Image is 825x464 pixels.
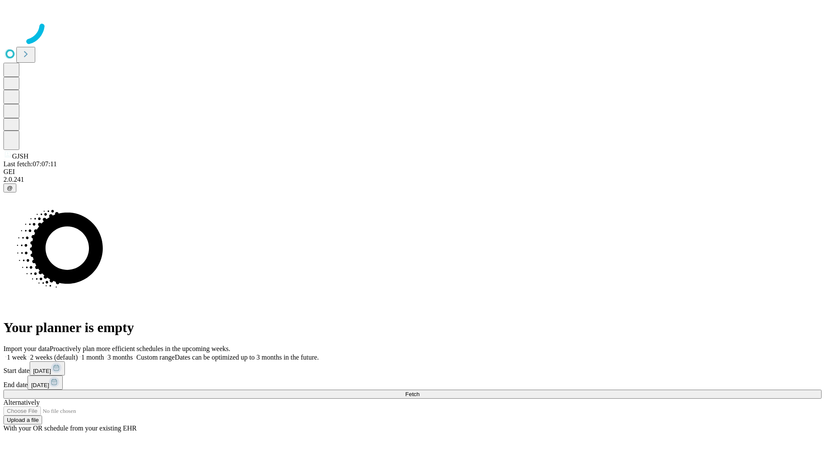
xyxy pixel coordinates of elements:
[3,390,822,399] button: Fetch
[405,391,419,397] span: Fetch
[175,354,319,361] span: Dates can be optimized up to 3 months in the future.
[50,345,230,352] span: Proactively plan more efficient schedules in the upcoming weeks.
[7,185,13,191] span: @
[3,424,137,432] span: With your OR schedule from your existing EHR
[12,153,28,160] span: GJSH
[31,382,49,388] span: [DATE]
[3,361,822,375] div: Start date
[30,361,65,375] button: [DATE]
[136,354,174,361] span: Custom range
[3,320,822,336] h1: Your planner is empty
[107,354,133,361] span: 3 months
[3,160,57,168] span: Last fetch: 07:07:11
[3,399,40,406] span: Alternatively
[30,354,78,361] span: 2 weeks (default)
[3,168,822,176] div: GEI
[7,354,27,361] span: 1 week
[3,345,50,352] span: Import your data
[3,176,822,183] div: 2.0.241
[3,375,822,390] div: End date
[27,375,63,390] button: [DATE]
[81,354,104,361] span: 1 month
[3,183,16,192] button: @
[3,415,42,424] button: Upload a file
[33,368,51,374] span: [DATE]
